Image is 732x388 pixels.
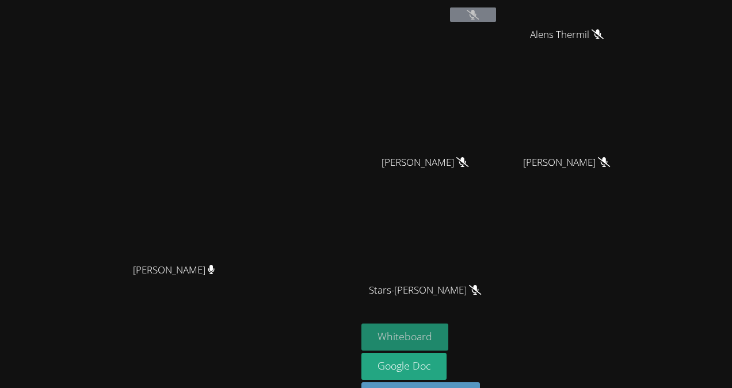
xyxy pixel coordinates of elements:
button: Whiteboard [361,324,448,351]
span: [PERSON_NAME] [382,154,468,171]
a: Google Doc [361,353,447,380]
span: [PERSON_NAME] [523,154,610,171]
span: [PERSON_NAME] [133,262,215,279]
span: Stars-[PERSON_NAME] [369,282,481,299]
span: Alens Thermil [530,26,604,43]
